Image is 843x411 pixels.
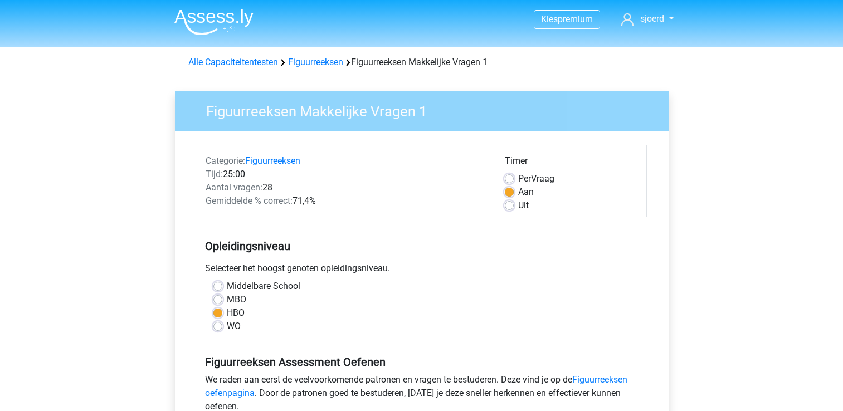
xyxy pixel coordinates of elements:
div: Timer [505,154,638,172]
h5: Figuurreeksen Assessment Oefenen [205,355,639,369]
label: Aan [518,185,534,199]
span: Kies [541,14,558,25]
label: MBO [227,293,246,306]
span: Categorie: [206,155,245,166]
div: Figuurreeksen Makkelijke Vragen 1 [184,56,660,69]
label: Vraag [518,172,554,185]
a: Figuurreeksen [288,57,343,67]
img: Assessly [174,9,254,35]
label: WO [227,320,241,333]
label: Uit [518,199,529,212]
span: Aantal vragen: [206,182,262,193]
label: HBO [227,306,245,320]
div: 71,4% [197,194,496,208]
h3: Figuurreeksen Makkelijke Vragen 1 [193,99,660,120]
div: 25:00 [197,168,496,181]
span: premium [558,14,593,25]
div: Selecteer het hoogst genoten opleidingsniveau. [197,262,647,280]
label: Middelbare School [227,280,300,293]
span: Gemiddelde % correct: [206,195,293,206]
span: Per [518,173,531,184]
a: Kiespremium [534,12,600,27]
span: sjoerd [640,13,664,24]
div: 28 [197,181,496,194]
a: Alle Capaciteitentesten [188,57,278,67]
a: sjoerd [617,12,678,26]
h5: Opleidingsniveau [205,235,639,257]
span: Tijd: [206,169,223,179]
a: Figuurreeksen [245,155,300,166]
